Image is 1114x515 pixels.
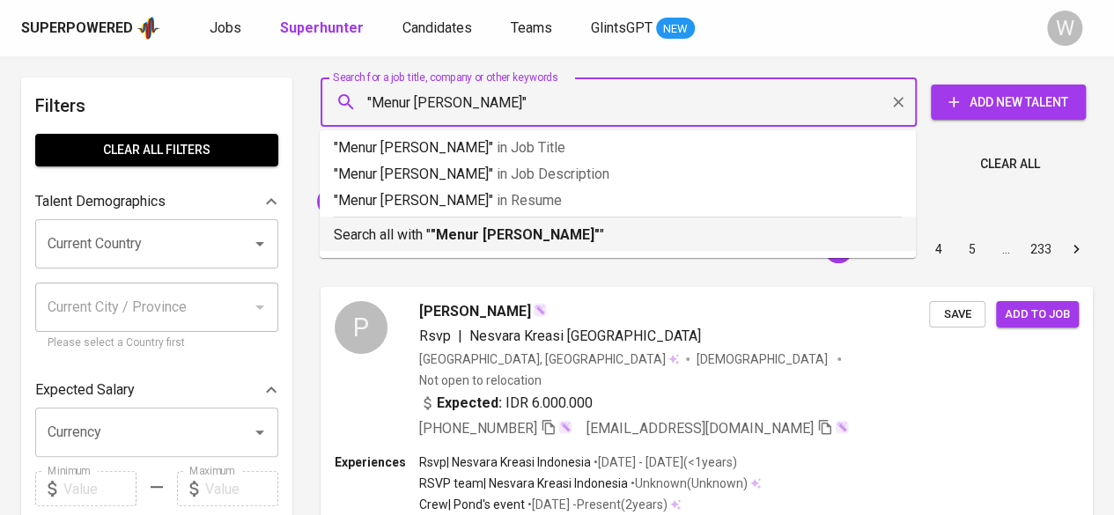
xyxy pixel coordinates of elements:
img: magic_wand.svg [558,420,572,434]
div: IDR 6.000.000 [419,393,593,414]
span: | [458,326,462,347]
button: Add New Talent [931,85,1086,120]
div: Expected Salary [35,372,278,408]
p: Rsvp | Nesvara Kreasi Indonesia [419,453,591,471]
a: Candidates [402,18,476,40]
button: Open [247,420,272,445]
h6: Filters [35,92,278,120]
p: Talent Demographics [35,191,166,212]
a: GlintsGPT NEW [591,18,695,40]
p: Experiences [335,453,419,471]
p: Crew | Pond's event [419,496,525,513]
a: Superhunter [280,18,367,40]
p: Expected Salary [35,379,135,401]
button: Go to page 5 [958,235,986,263]
p: RSVP team | Nesvara Kreasi Indonesia [419,475,628,492]
a: Superpoweredapp logo [21,15,160,41]
span: GlintsGPT [591,19,653,36]
div: P [335,301,387,354]
button: Go to next page [1062,235,1090,263]
span: Clear All [980,153,1040,175]
p: Please select a Country first [48,335,266,352]
p: • [DATE] - [DATE] ( <1 years ) [591,453,737,471]
span: in Job Title [497,139,565,156]
div: [GEOGRAPHIC_DATA], [GEOGRAPHIC_DATA] [419,350,679,368]
span: [EMAIL_ADDRESS][DOMAIN_NAME] [587,420,814,437]
span: Clear All filters [49,139,264,161]
button: Go to page 4 [925,235,953,263]
b: Expected: [437,393,502,414]
img: magic_wand.svg [533,303,547,317]
p: "Menur [PERSON_NAME]" [334,190,902,211]
button: Clear [886,90,911,114]
button: Clear All filters [35,134,278,166]
p: "Menur [PERSON_NAME]" [334,164,902,185]
button: Save [929,301,985,328]
span: Nesvara Kreasi [GEOGRAPHIC_DATA] [469,327,701,344]
span: Rsvp [419,327,451,344]
div: Talent Demographics [35,184,278,219]
input: Value [205,471,278,506]
button: Go to page 233 [1025,235,1057,263]
span: "[PERSON_NAME] Mentari Kinanti" [317,193,512,210]
span: Save [938,305,977,325]
input: Value [63,471,136,506]
button: Clear All [973,148,1047,180]
div: … [992,240,1020,258]
div: W [1047,11,1082,46]
p: • [DATE] - Present ( 2 years ) [525,496,668,513]
a: Jobs [210,18,245,40]
b: Superhunter [280,19,364,36]
span: Candidates [402,19,472,36]
p: • Unknown ( Unknown ) [628,475,748,492]
span: NEW [656,20,695,38]
span: in Resume [497,192,562,209]
p: Not open to relocation [419,372,542,389]
span: [PERSON_NAME] [419,301,531,322]
p: "Menur [PERSON_NAME]" [334,137,902,158]
span: [DEMOGRAPHIC_DATA] [697,350,830,368]
span: [PHONE_NUMBER] [419,420,537,437]
span: in Job Description [497,166,609,182]
p: Search all with " " [334,224,902,246]
img: magic_wand.svg [835,420,849,434]
span: Add New Talent [945,92,1072,114]
div: Superpowered [21,18,133,39]
div: "[PERSON_NAME] Mentari Kinanti" [317,188,530,216]
button: Open [247,232,272,256]
img: app logo [136,15,160,41]
nav: pagination navigation [788,235,1093,263]
a: Teams [511,18,556,40]
b: "Menur [PERSON_NAME]" [431,226,600,243]
button: Add to job [996,301,1079,328]
span: Add to job [1005,305,1070,325]
span: Jobs [210,19,241,36]
span: Teams [511,19,552,36]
